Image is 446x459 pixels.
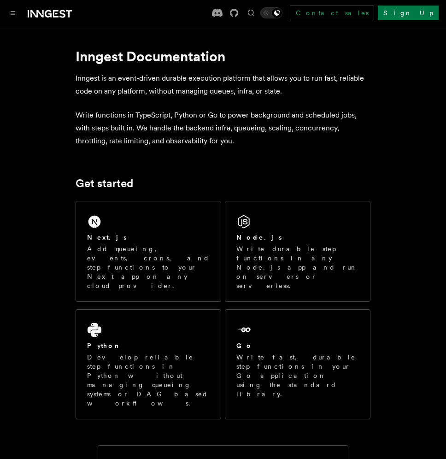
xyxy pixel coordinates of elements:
[76,309,221,419] a: PythonDevelop reliable step functions in Python without managing queueing systems or DAG based wo...
[76,201,221,302] a: Next.jsAdd queueing, events, crons, and step functions to your Next app on any cloud provider.
[236,341,253,350] h2: Go
[260,7,282,18] button: Toggle dark mode
[76,48,370,65] h1: Inngest Documentation
[76,109,370,147] p: Write functions in TypeScript, Python or Go to power background and scheduled jobs, with steps bu...
[87,353,210,408] p: Develop reliable step functions in Python without managing queueing systems or DAG based workflows.
[87,233,127,242] h2: Next.js
[225,309,370,419] a: GoWrite fast, durable step functions in your Go application using the standard library.
[236,353,359,399] p: Write fast, durable step functions in your Go application using the standard library.
[236,244,359,290] p: Write durable step functions in any Node.js app and run on servers or serverless.
[246,7,257,18] button: Find something...
[225,201,370,302] a: Node.jsWrite durable step functions in any Node.js app and run on servers or serverless.
[76,72,370,98] p: Inngest is an event-driven durable execution platform that allows you to run fast, reliable code ...
[87,244,210,290] p: Add queueing, events, crons, and step functions to your Next app on any cloud provider.
[378,6,439,20] a: Sign Up
[290,6,374,20] a: Contact sales
[7,7,18,18] button: Toggle navigation
[76,177,133,190] a: Get started
[87,341,121,350] h2: Python
[236,233,282,242] h2: Node.js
